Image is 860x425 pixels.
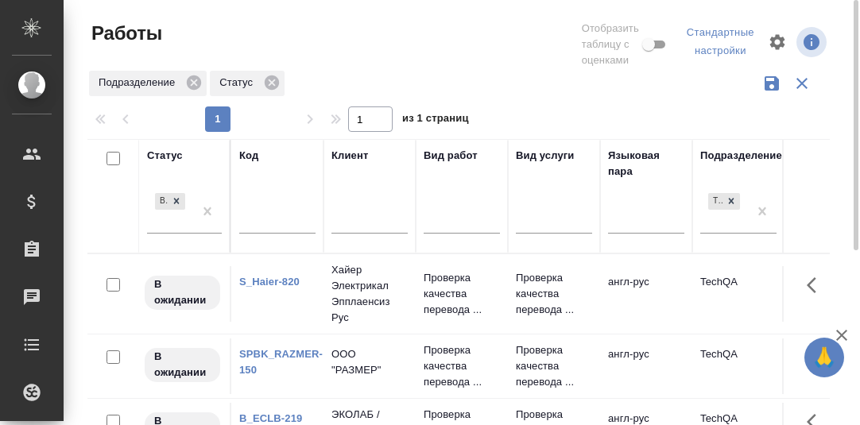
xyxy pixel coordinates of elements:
[154,349,211,381] p: В ожидании
[708,193,722,210] div: TechQA
[811,341,838,374] span: 🙏
[796,27,830,57] span: Посмотреть информацию
[757,68,787,99] button: Сохранить фильтры
[143,274,222,311] div: Исполнитель назначен, приступать к работе пока рано
[692,266,784,322] td: TechQA
[700,148,782,164] div: Подразделение
[89,71,207,96] div: Подразделение
[608,148,684,180] div: Языковая пара
[424,148,478,164] div: Вид работ
[683,21,758,64] div: split button
[239,412,302,424] a: B_ECLB-219
[582,21,639,68] span: Отобразить таблицу с оценками
[424,342,500,390] p: Проверка качества перевода ...
[155,193,168,210] div: В ожидании
[239,276,300,288] a: S_Haier-820
[87,21,162,46] span: Работы
[804,338,844,377] button: 🙏
[424,270,500,318] p: Проверка качества перевода ...
[516,342,592,390] p: Проверка качества перевода ...
[143,346,222,384] div: Исполнитель назначен, приступать к работе пока рано
[787,68,817,99] button: Сбросить фильтры
[797,338,835,377] button: Здесь прячутся важные кнопки
[516,148,575,164] div: Вид услуги
[707,191,742,211] div: TechQA
[99,75,180,91] p: Подразделение
[154,276,211,308] p: В ожидании
[402,109,469,132] span: из 1 страниц
[797,266,835,304] button: Здесь прячутся важные кнопки
[692,338,784,394] td: TechQA
[600,266,692,322] td: англ-рус
[219,75,258,91] p: Статус
[600,338,692,394] td: англ-рус
[239,148,258,164] div: Код
[331,262,408,326] p: Хайер Электрикал Эпплаенсиз Рус
[147,148,183,164] div: Статус
[758,23,796,61] span: Настроить таблицу
[239,348,323,376] a: SPBK_RAZMER-150
[153,191,187,211] div: В ожидании
[331,148,368,164] div: Клиент
[331,346,408,378] p: ООО "РАЗМЕР"
[210,71,285,96] div: Статус
[516,270,592,318] p: Проверка качества перевода ...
